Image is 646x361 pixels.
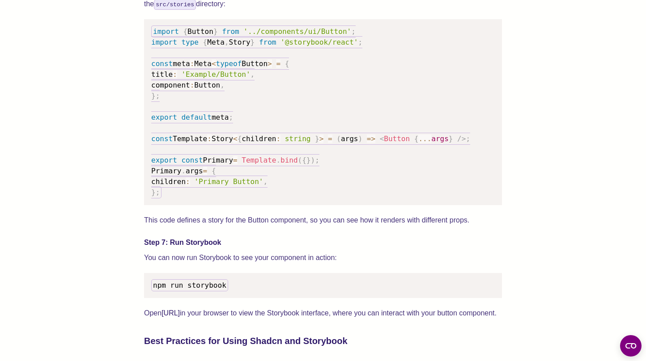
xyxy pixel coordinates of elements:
[233,156,238,164] span: =
[207,38,225,46] span: Meta
[173,59,190,68] span: meta
[263,177,268,186] span: ,
[358,134,362,143] span: )
[216,59,242,68] span: typeof
[268,59,272,68] span: >
[276,59,280,68] span: =
[233,134,238,143] span: <
[384,134,410,143] span: Button
[144,214,502,227] p: This code defines a story for the Button component, so you can see how it renders with different ...
[181,156,203,164] span: const
[186,167,203,175] span: args
[144,307,502,319] p: Open in your browser to view the Storybook interface, where you can interact with your button com...
[380,134,384,143] span: <
[285,134,311,143] span: string
[306,156,311,164] span: }
[298,156,302,164] span: (
[183,27,187,36] span: {
[144,252,502,264] p: You can now run Storybook to see your component in action:
[358,38,362,46] span: ;
[457,134,466,143] span: />
[144,237,502,248] h4: Step 7: Run Storybook
[242,59,268,68] span: Button
[251,70,255,79] span: ,
[418,134,431,143] span: ...
[203,156,233,164] span: Primary
[151,38,177,46] span: import
[285,59,289,68] span: {
[144,334,502,348] h3: Best Practices for Using Shadcn and Storybook
[212,113,229,122] span: meta
[302,156,306,164] span: {
[243,27,351,36] span: '../components/ui/Button'
[181,167,186,175] span: .
[156,188,160,197] span: ;
[194,177,263,186] span: 'Primary Button'
[315,134,319,143] span: }
[151,81,190,89] span: component
[367,134,375,143] span: =>
[620,335,642,357] button: Open CMP widget
[181,38,199,46] span: type
[203,38,208,46] span: {
[151,134,173,143] span: const
[151,167,181,175] span: Primary
[156,92,160,100] span: ;
[238,134,242,143] span: {
[151,70,173,79] span: title
[186,177,190,186] span: :
[276,156,280,164] span: .
[242,134,276,143] span: children
[190,59,195,68] span: :
[151,113,177,122] span: export
[212,134,233,143] span: Story
[336,134,341,143] span: (
[280,156,298,164] span: bind
[153,281,226,290] span: npm run storybook
[190,81,195,89] span: :
[310,156,315,164] span: )
[194,81,220,89] span: Button
[181,70,250,79] span: 'Example/Button'
[187,27,213,36] span: Button
[212,167,216,175] span: {
[225,38,229,46] span: ,
[151,92,156,100] span: }
[220,81,225,89] span: ,
[173,70,177,79] span: :
[151,59,173,68] span: const
[466,134,470,143] span: ;
[151,188,156,197] span: }
[181,113,211,122] span: default
[229,113,233,122] span: ;
[173,134,207,143] span: Template
[414,134,419,143] span: {
[280,38,358,46] span: '@storybook/react'
[276,134,280,143] span: :
[315,156,319,164] span: ;
[213,27,218,36] span: }
[242,156,276,164] span: Template
[161,309,180,317] a: [URL]
[151,177,186,186] span: children
[153,27,179,36] span: import
[229,38,250,46] span: Story
[151,156,177,164] span: export
[431,134,449,143] span: args
[319,134,324,143] span: >
[251,38,255,46] span: }
[328,134,332,143] span: =
[222,27,239,36] span: from
[194,59,212,68] span: Meta
[203,167,208,175] span: =
[341,134,358,143] span: args
[212,59,216,68] span: <
[207,134,212,143] span: :
[259,38,276,46] span: from
[449,134,453,143] span: }
[351,27,356,36] span: ;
